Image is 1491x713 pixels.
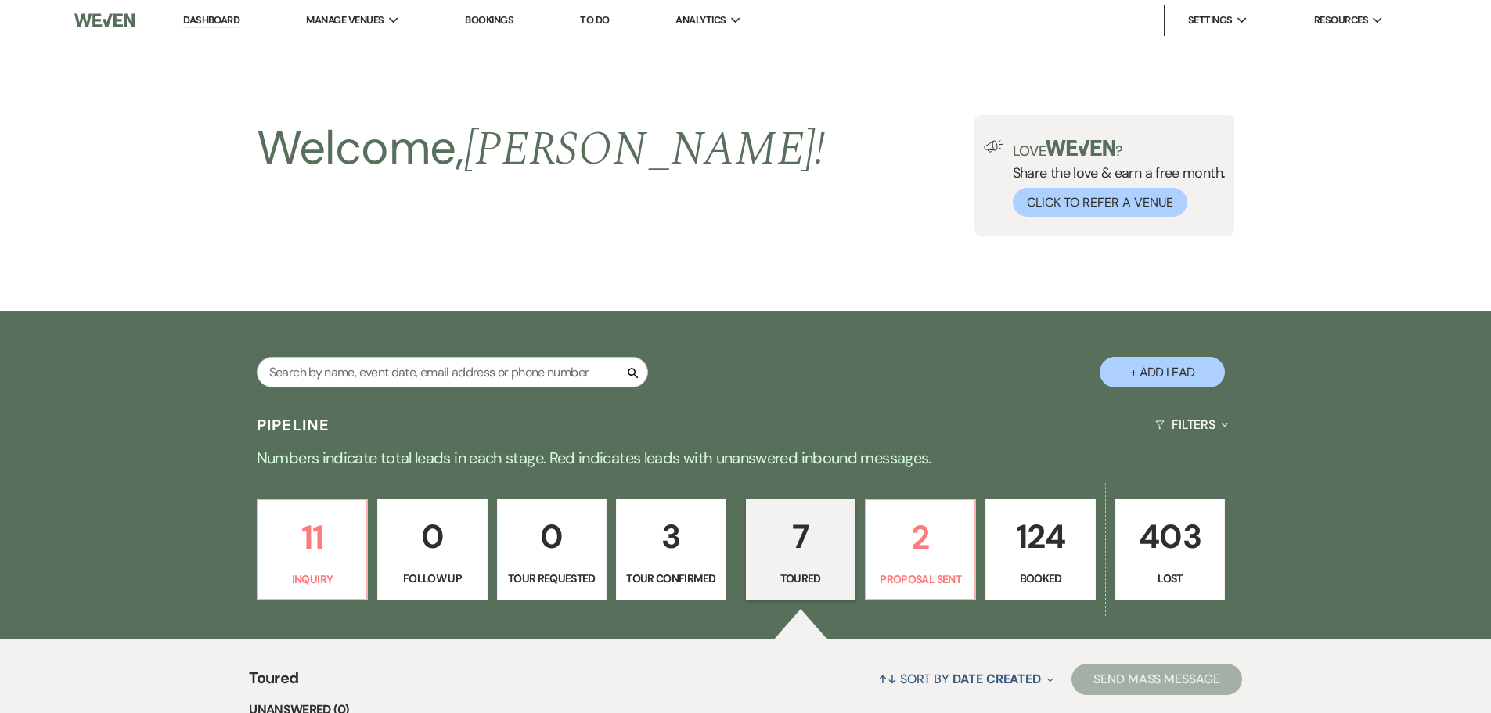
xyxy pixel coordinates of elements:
[497,499,607,600] a: 0Tour Requested
[464,113,826,185] span: [PERSON_NAME] !
[996,510,1085,563] p: 124
[249,666,298,700] span: Toured
[257,357,648,387] input: Search by name, event date, email address or phone number
[580,13,609,27] a: To Do
[878,671,897,687] span: ↑↓
[257,499,368,600] a: 11Inquiry
[1013,140,1226,158] p: Love ?
[1013,188,1187,217] button: Click to Refer a Venue
[1071,664,1242,695] button: Send Mass Message
[626,570,715,587] p: Tour Confirmed
[387,570,477,587] p: Follow Up
[953,671,1041,687] span: Date Created
[865,499,976,600] a: 2Proposal Sent
[876,571,965,588] p: Proposal Sent
[507,570,596,587] p: Tour Requested
[746,499,855,600] a: 7Toured
[1115,499,1225,600] a: 403Lost
[74,4,134,37] img: Weven Logo
[257,414,330,436] h3: Pipeline
[465,13,513,27] a: Bookings
[1125,510,1215,563] p: 403
[1003,140,1226,217] div: Share the love & earn a free month.
[507,510,596,563] p: 0
[1046,140,1115,156] img: weven-logo-green.svg
[616,499,726,600] a: 3Tour Confirmed
[387,510,477,563] p: 0
[756,570,845,587] p: Toured
[1314,13,1368,28] span: Resources
[1188,13,1233,28] span: Settings
[377,499,487,600] a: 0Follow Up
[182,445,1309,470] p: Numbers indicate total leads in each stage. Red indicates leads with unanswered inbound messages.
[1125,570,1215,587] p: Lost
[675,13,726,28] span: Analytics
[1100,357,1225,387] button: + Add Lead
[756,510,845,563] p: 7
[257,115,826,182] h2: Welcome,
[872,658,1060,700] button: Sort By Date Created
[985,499,1095,600] a: 124Booked
[306,13,384,28] span: Manage Venues
[268,511,357,564] p: 11
[626,510,715,563] p: 3
[996,570,1085,587] p: Booked
[183,13,239,28] a: Dashboard
[876,511,965,564] p: 2
[268,571,357,588] p: Inquiry
[984,140,1003,153] img: loud-speaker-illustration.svg
[1149,404,1234,445] button: Filters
